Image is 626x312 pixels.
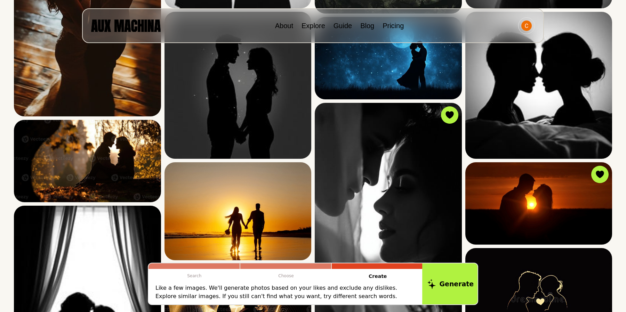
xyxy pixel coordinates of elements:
[91,19,161,32] img: AUX MACHINA
[332,269,424,284] p: Create
[422,262,479,305] button: Generate
[465,162,612,245] img: Search result
[360,22,374,30] a: Blog
[275,22,293,30] a: About
[383,22,404,30] a: Pricing
[155,284,417,301] p: Like a few images. We'll generate photos based on your likes and exclude any dislikes. Explore si...
[240,269,332,283] p: Choose
[14,120,161,202] img: Search result
[315,17,462,99] img: Search result
[149,269,240,283] p: Search
[164,162,312,260] img: Search result
[302,22,325,30] a: Explore
[521,20,532,31] img: Avatar
[334,22,352,30] a: Guide
[164,12,312,159] img: Search result
[465,12,612,159] img: Search result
